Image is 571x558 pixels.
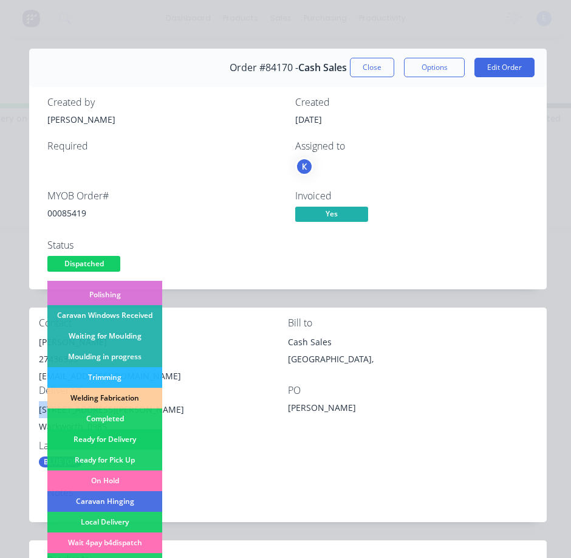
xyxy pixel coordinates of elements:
[39,418,288,435] div: Warkworth, 0985
[39,456,82,467] div: BLUE JOB
[47,239,281,251] div: Status
[47,512,162,532] div: Local Delivery
[47,408,162,429] div: Completed
[47,256,120,274] button: Dispatched
[295,140,528,152] div: Assigned to
[39,334,288,351] div: [PERSON_NAME]
[47,450,162,470] div: Ready for Pick Up
[47,113,281,126] div: [PERSON_NAME]
[47,256,120,271] span: Dispatched
[288,317,537,329] div: Bill to
[39,401,288,418] div: [STREET_ADDRESS][PERSON_NAME]
[288,334,537,351] div: Cash Sales
[47,532,162,553] div: Wait 4pay b4dispatch
[47,487,528,498] div: Notes
[39,351,288,368] div: 27436353
[404,58,465,77] button: Options
[47,429,162,450] div: Ready for Delivery
[39,385,288,396] div: Deliver to
[47,207,281,219] div: 00085419
[47,97,281,108] div: Created by
[47,388,162,408] div: Welding Fabrication
[474,58,535,77] button: Edit Order
[47,491,162,512] div: Caravan Hinging
[47,190,281,202] div: MYOB Order #
[47,346,162,367] div: Moulding in progress
[350,58,394,77] button: Close
[230,62,298,74] span: Order #84170 -
[47,326,162,346] div: Waiting for Moulding
[288,351,537,368] div: [GEOGRAPHIC_DATA],
[295,97,528,108] div: Created
[39,317,288,329] div: Contact
[39,368,288,385] div: [EMAIL_ADDRESS][DOMAIN_NAME]
[47,470,162,491] div: On Hold
[39,440,288,452] div: Labels
[298,62,347,74] span: Cash Sales
[288,334,537,373] div: Cash Sales[GEOGRAPHIC_DATA],
[47,367,162,388] div: Trimming
[47,140,281,152] div: Required
[288,385,537,396] div: PO
[295,207,368,222] span: Yes
[39,334,288,385] div: [PERSON_NAME]27436353[EMAIL_ADDRESS][DOMAIN_NAME]
[288,401,440,418] div: [PERSON_NAME]
[295,190,528,202] div: Invoiced
[39,401,288,440] div: [STREET_ADDRESS][PERSON_NAME]Warkworth, 0985
[47,284,162,305] div: Polishing
[295,157,313,176] button: K
[47,305,162,326] div: Caravan Windows Received
[295,114,322,125] span: [DATE]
